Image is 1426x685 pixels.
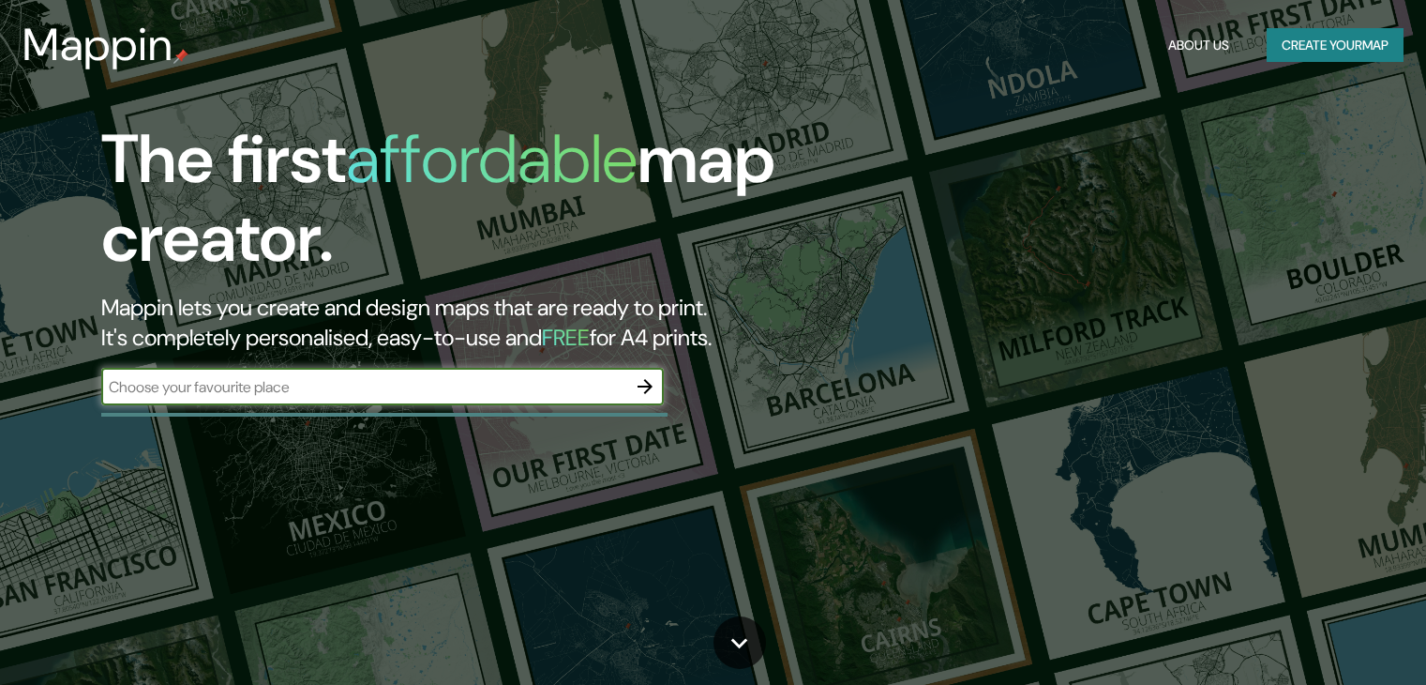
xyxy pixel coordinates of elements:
img: mappin-pin [173,49,188,64]
input: Choose your favourite place [101,376,626,398]
h1: affordable [346,115,638,203]
h3: Mappin [23,19,173,71]
h1: The first map creator. [101,120,815,293]
h5: FREE [542,323,590,352]
button: About Us [1161,28,1237,63]
h2: Mappin lets you create and design maps that are ready to print. It's completely personalised, eas... [101,293,815,353]
button: Create yourmap [1267,28,1403,63]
